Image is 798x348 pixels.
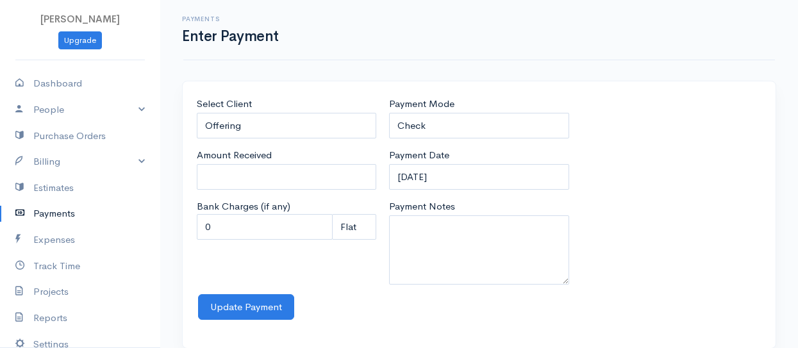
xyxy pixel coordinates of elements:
a: Upgrade [58,31,102,50]
span: [PERSON_NAME] [40,13,120,25]
label: Payment Mode [389,97,454,112]
label: Payment Date [389,148,449,163]
button: Update Payment [198,294,294,320]
label: Bank Charges (if any) [197,199,290,214]
label: Amount Received [197,148,272,163]
h1: Enter Payment [182,28,279,44]
label: Payment Notes [389,199,455,214]
h6: Payments [182,15,279,22]
label: Select Client [197,97,252,112]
